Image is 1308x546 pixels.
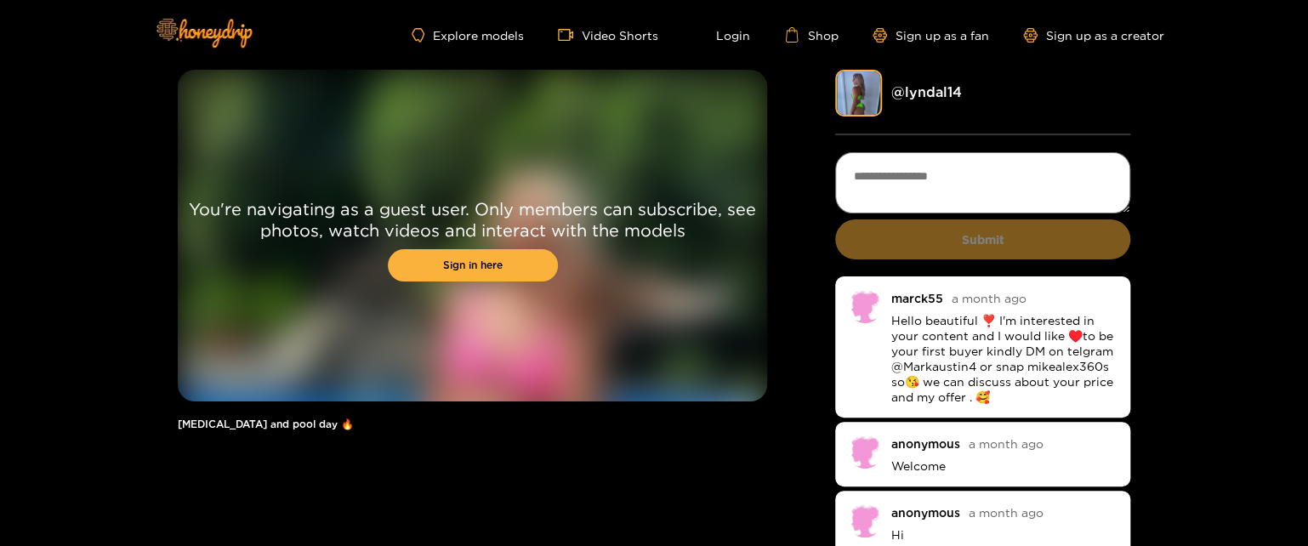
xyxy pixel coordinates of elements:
[178,198,767,241] p: You're navigating as a guest user. Only members can subscribe, see photos, watch videos and inter...
[848,503,882,537] img: no-avatar.png
[692,27,750,43] a: Login
[890,313,1117,405] p: Hello beautiful ❣️ I'm interested in your content and I would like ♥️to be your first buyer kindl...
[835,70,882,117] img: lyndal14
[890,84,961,100] a: @ lyndal14
[873,28,989,43] a: Sign up as a fan
[951,292,1026,304] span: a month ago
[178,418,767,430] h1: [MEDICAL_DATA] and pool day 🔥
[890,527,1117,543] p: Hi
[388,249,558,282] a: Sign in here
[890,458,1117,474] p: Welcome
[1023,28,1164,43] a: Sign up as a creator
[968,437,1043,450] span: a month ago
[784,27,839,43] a: Shop
[890,506,959,519] div: anonymous
[848,435,882,469] img: no-avatar.png
[848,289,882,323] img: no-avatar.png
[558,27,582,43] span: video-camera
[890,437,959,450] div: anonymous
[412,28,524,43] a: Explore models
[835,219,1130,259] button: Submit
[558,27,658,43] a: Video Shorts
[968,506,1043,519] span: a month ago
[890,292,942,304] div: marck55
